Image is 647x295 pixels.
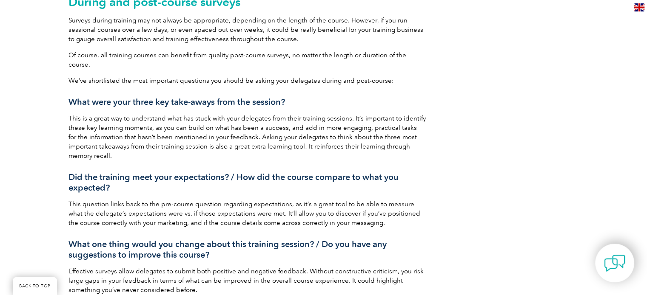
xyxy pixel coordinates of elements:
h3: Did the training meet your expectations? / How did the course compare to what you expected? [68,172,426,193]
p: Surveys during training may not always be appropriate, depending on the length of the course. How... [68,16,426,44]
a: BACK TO TOP [13,277,57,295]
p: We’ve shortlisted the most important questions you should be asking your delegates during and pos... [68,76,426,85]
h3: What one thing would you change about this training session? / Do you have any suggestions to imp... [68,239,426,260]
img: contact-chat.png [604,253,625,274]
img: en [634,3,644,11]
h3: What were your three key take-aways from the session? [68,97,426,107]
p: Of course, all training courses can benefit from quality post-course surveys, no matter the lengt... [68,51,426,69]
p: This question links back to the pre-course question regarding expectations, as it’s a great tool ... [68,199,426,228]
p: This is a great way to understand what has stuck with your delegates from their training sessions... [68,114,426,160]
p: Effective surveys allow delegates to submit both positive and negative feedback. Without construc... [68,267,426,295]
